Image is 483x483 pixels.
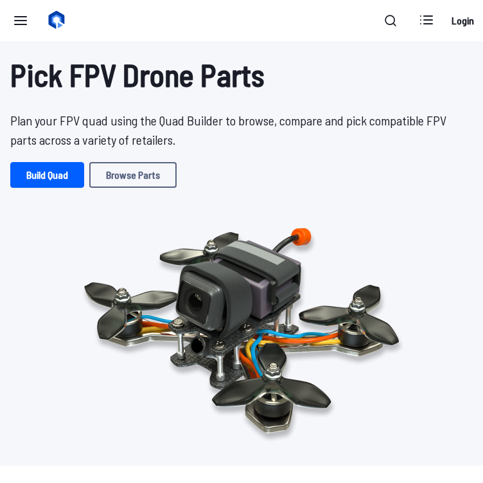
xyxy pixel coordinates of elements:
[10,51,473,98] h1: Pick FPV Drone Parts
[89,162,177,188] a: Browse Parts
[57,198,426,455] img: Quadcopter
[10,111,473,149] p: Plan your FPV quad using the Quad Builder to browse, compare and pick compatible FPV parts across...
[447,8,478,33] a: Login
[10,162,84,188] a: Build Quad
